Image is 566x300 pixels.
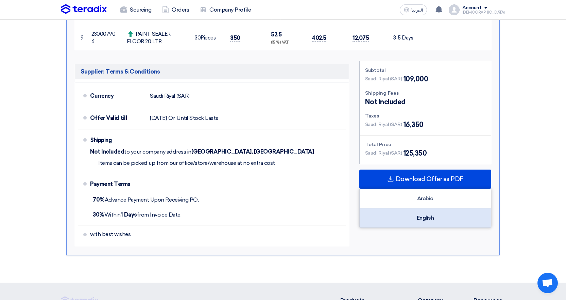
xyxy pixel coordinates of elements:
[124,148,191,155] span: to your company address in
[365,112,485,120] div: Taxes
[121,211,137,218] u: 1 Days
[150,115,167,122] span: [DATE]
[90,176,338,192] div: Payment Terms
[157,2,194,17] a: Orders
[365,90,485,97] div: Shipping Fees
[396,176,463,182] span: Download Offer as PDF
[75,26,86,50] td: 9
[404,148,427,158] span: 125,350
[360,189,491,208] div: Arabic
[365,97,406,107] span: Not Included
[191,148,314,155] span: [GEOGRAPHIC_DATA], [GEOGRAPHIC_DATA]
[90,148,124,155] span: Not Included
[127,30,184,46] div: PAINT SEALER FLOOR 20 LTR
[189,26,225,50] td: Pieces
[168,115,175,122] span: Or
[365,141,485,148] div: Total Price
[462,5,482,11] div: Account
[388,26,423,50] td: 3-5 Days
[93,196,105,203] strong: 70%
[462,11,505,14] div: [DEMOGRAPHIC_DATA]
[93,196,199,203] span: Advance Payment Upon Receiving PO,
[365,75,402,82] span: Saudi Riyal (SAR)
[90,231,131,238] span: with best wishes
[365,121,402,128] span: Saudi Riyal (SAR)
[90,88,144,104] div: Currency
[365,149,402,157] span: Saudi Riyal (SAR)
[360,208,491,227] div: English
[75,64,349,79] h5: Supplier: Terms & Conditions
[93,211,104,218] strong: 30%
[400,4,427,15] button: العربية
[537,273,558,293] div: Open chat
[404,74,428,84] span: 109,000
[449,4,460,15] img: profile_test.png
[194,2,256,17] a: Company Profile
[150,90,190,102] div: Saudi Riyal (SAR)
[312,34,326,42] span: 402.5
[176,115,218,122] span: Until Stock Lasts
[61,4,107,14] img: Teradix logo
[230,34,240,42] span: 350
[86,26,121,50] td: 230007906
[353,34,369,42] span: 12,075
[115,2,157,17] a: Sourcing
[271,31,281,38] span: 52.5
[195,35,201,41] span: 30
[271,40,301,46] div: (15 %) VAT
[411,8,423,13] span: العربية
[90,110,144,126] div: Offer Valid till
[98,160,275,167] span: Items can be picked up from our office/store/warehouse at no extra cost
[404,120,424,130] span: 16,350
[93,211,181,218] span: Within from Invoice Date.
[90,132,144,148] div: Shipping
[365,67,485,74] div: Subtotal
